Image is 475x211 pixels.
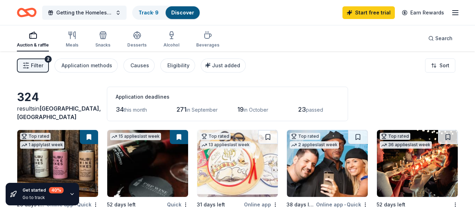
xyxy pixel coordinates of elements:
[95,42,110,48] div: Snacks
[45,56,52,63] div: 2
[176,106,186,113] span: 271
[163,42,179,48] div: Alcohol
[167,61,190,70] div: Eligibility
[23,195,64,200] div: Go to track
[196,28,219,51] button: Beverages
[23,187,64,193] div: Get started
[316,200,368,209] div: Online app Quick
[66,28,78,51] button: Meals
[244,107,268,113] span: in October
[244,200,278,209] div: Online app
[17,42,49,48] div: Auction & raffle
[116,106,124,113] span: 34
[95,28,110,51] button: Snacks
[306,107,323,113] span: passed
[380,133,410,140] div: Top rated
[132,6,200,20] button: Track· 9Discover
[20,141,64,149] div: 1 apply last week
[377,200,405,209] div: 52 days left
[17,90,98,104] div: 324
[56,8,113,17] span: Getting the Homeless Home
[127,28,147,51] button: Desserts
[423,31,458,45] button: Search
[212,62,240,68] span: Just added
[49,187,64,193] div: 40 %
[380,141,432,149] div: 36 applies last week
[123,58,155,73] button: Causes
[139,10,159,15] a: Track· 9
[201,58,246,73] button: Just added
[167,200,188,209] div: Quick
[110,133,161,140] div: 15 applies last week
[54,58,118,73] button: Application methods
[186,107,218,113] span: in September
[287,200,315,209] div: 38 days left
[17,105,101,120] span: [GEOGRAPHIC_DATA], [GEOGRAPHIC_DATA]
[116,93,339,101] div: Application deadlines
[17,105,101,120] span: in
[197,200,225,209] div: 31 days left
[42,6,127,20] button: Getting the Homeless Home
[127,42,147,48] div: Desserts
[17,58,49,73] button: Filter2
[196,42,219,48] div: Beverages
[298,106,306,113] span: 23
[124,107,147,113] span: this month
[200,141,251,149] div: 13 applies last week
[290,141,339,149] div: 2 applies last week
[17,28,49,51] button: Auction & raffle
[17,130,98,197] img: Image for Malibu Wine Hikes
[62,61,112,70] div: Application methods
[31,61,43,70] span: Filter
[290,133,320,140] div: Top rated
[107,130,188,197] img: Image for PRP Wine International
[17,104,98,121] div: results
[398,6,448,19] a: Earn Rewards
[439,61,449,70] span: Sort
[425,58,455,73] button: Sort
[130,61,149,70] div: Causes
[20,133,51,140] div: Top rated
[66,42,78,48] div: Meals
[377,130,458,197] img: Image for CookinGenie
[160,58,195,73] button: Eligibility
[171,10,194,15] a: Discover
[435,34,452,43] span: Search
[237,106,244,113] span: 19
[107,200,136,209] div: 52 days left
[163,28,179,51] button: Alcohol
[200,133,231,140] div: Top rated
[342,6,395,19] a: Start free trial
[17,4,37,21] a: Home
[287,130,368,197] img: Image for Hollywood Wax Museum (Hollywood)
[344,202,346,207] span: •
[197,130,278,197] img: Image for Oriental Trading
